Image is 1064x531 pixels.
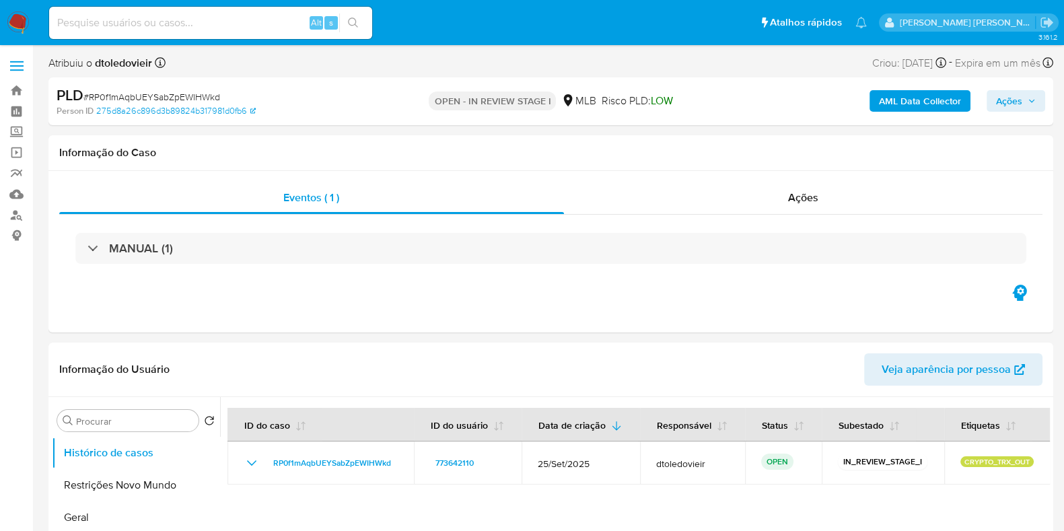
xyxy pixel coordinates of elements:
[882,353,1011,386] span: Veja aparência por pessoa
[283,190,339,205] span: Eventos ( 1 )
[601,94,672,108] span: Risco PLD:
[75,233,1026,264] div: MANUAL (1)
[49,14,372,32] input: Pesquise usuários ou casos...
[900,16,1036,29] p: danilo.toledo@mercadolivre.com
[329,16,333,29] span: s
[52,469,220,501] button: Restrições Novo Mundo
[1040,15,1054,30] a: Sair
[650,93,672,108] span: LOW
[855,17,867,28] a: Notificações
[864,353,1042,386] button: Veja aparência por pessoa
[92,55,152,71] b: dtoledovieir
[955,56,1040,71] span: Expira em um mês
[76,415,193,427] input: Procurar
[57,84,83,106] b: PLD
[52,437,220,469] button: Histórico de casos
[204,415,215,430] button: Retornar ao pedido padrão
[48,56,152,71] span: Atribuiu o
[561,94,596,108] div: MLB
[770,15,842,30] span: Atalhos rápidos
[429,92,556,110] p: OPEN - IN REVIEW STAGE I
[311,16,322,29] span: Alt
[83,90,220,104] span: # RP0f1mAqbUEYSabZpEWIHWkd
[879,90,961,112] b: AML Data Collector
[872,54,946,72] div: Criou: [DATE]
[96,105,256,117] a: 275d8a26c896d3b89824b317981d0fb6
[788,190,818,205] span: Ações
[949,54,952,72] span: -
[59,146,1042,160] h1: Informação do Caso
[870,90,970,112] button: AML Data Collector
[987,90,1045,112] button: Ações
[109,241,173,256] h3: MANUAL (1)
[63,415,73,426] button: Procurar
[57,105,94,117] b: Person ID
[59,363,170,376] h1: Informação do Usuário
[339,13,367,32] button: search-icon
[996,90,1022,112] span: Ações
